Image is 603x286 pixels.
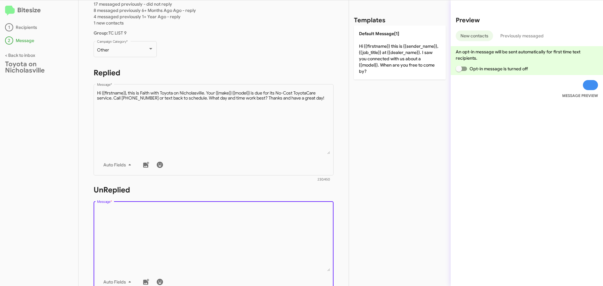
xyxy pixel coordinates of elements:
b: Group: [94,30,108,36]
button: Previously messaged [496,30,548,41]
span: 4 messaged previously 1+ Year Ago - reply [94,14,181,19]
div: Recipients [5,23,73,31]
a: < Back to inbox [5,52,35,58]
div: 2 [5,36,13,45]
h1: Replied [94,68,334,78]
mat-hint: 230/450 [318,178,330,181]
span: Auto Fields [103,159,133,170]
h2: Templates [354,15,385,25]
small: MESSAGE PREVIEW [562,93,598,99]
span: Opt-in message is turned off [470,65,528,73]
div: 1 [5,23,13,31]
div: Message [5,36,73,45]
h2: Preview [456,15,598,25]
img: logo-minimal.svg [5,6,15,16]
span: New contacts [460,30,488,41]
span: Other [97,47,109,53]
span: 1 new contacts [94,20,124,26]
h2: Bitesize [5,5,73,16]
span: Default Message[1] [359,31,399,36]
span: Previously messaged [500,30,544,41]
div: Toyota on Nicholasville [5,61,73,73]
p: An opt-in message will be sent automatically for first time text recipients. [456,49,598,61]
button: Auto Fields [98,159,139,170]
span: TC LIST 9 [94,30,127,36]
h1: UnReplied [94,185,334,195]
button: New contacts [456,30,493,41]
span: 8 messaged previously 6+ Months Ago Ago - reply [94,8,196,13]
span: 17 messaged previously - did not reply [94,1,172,7]
p: Hi {{firstname}} this is {{sender_name}}, {{job_title}} at {{dealer_name}}. I saw you connected w... [354,25,446,79]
